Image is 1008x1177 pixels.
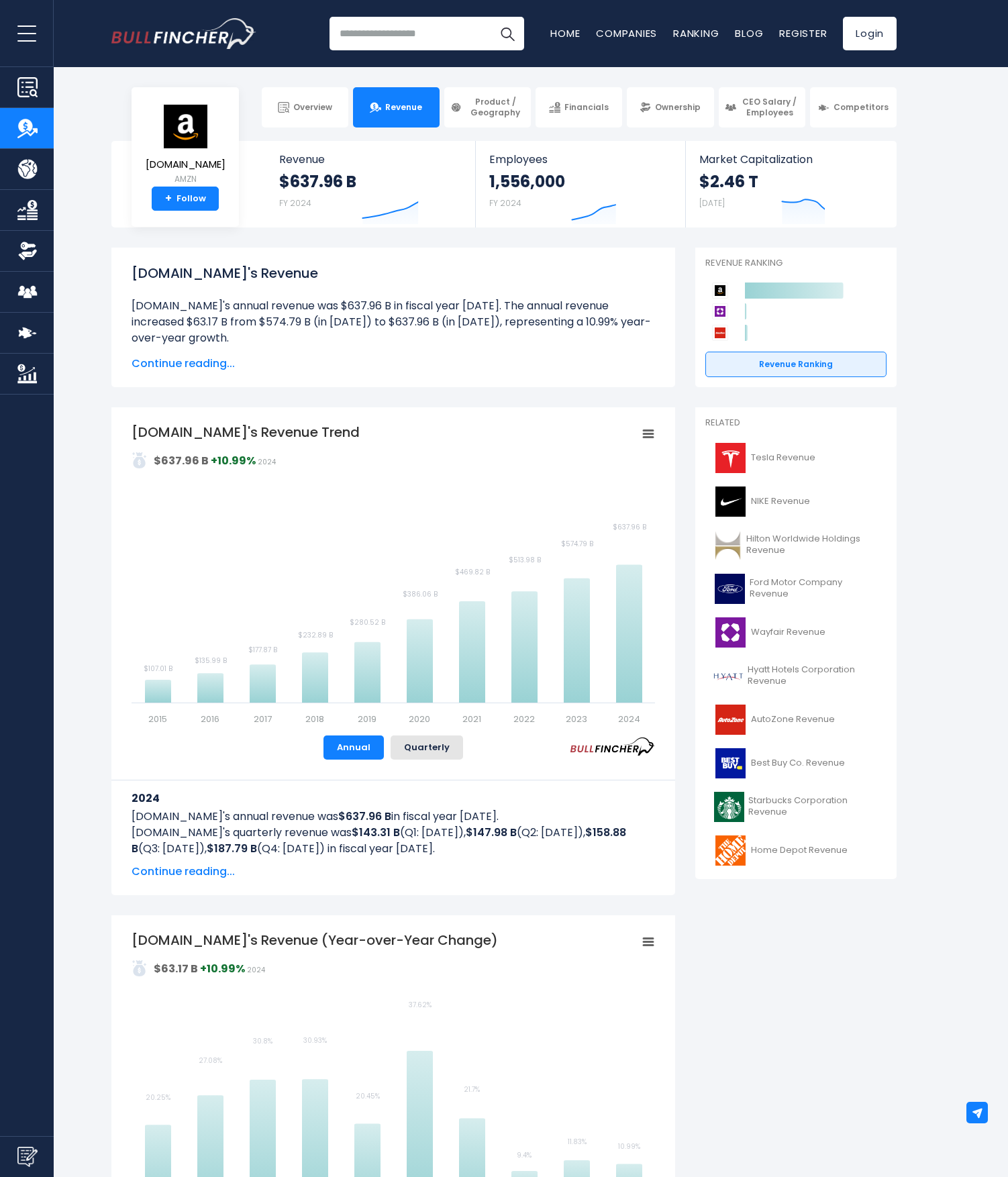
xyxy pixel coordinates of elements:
text: $513.98 B [509,555,541,565]
a: [DOMAIN_NAME] AMZN [145,103,226,187]
text: $135.99 B [195,656,227,666]
b: $147.98 B [466,825,517,840]
span: [DOMAIN_NAME] [146,159,225,170]
text: $469.82 B [455,567,490,577]
tspan: [DOMAIN_NAME]'s Revenue Trend [132,423,360,442]
span: Revenue [279,153,462,166]
a: NIKE Revenue [705,483,887,520]
b: $637.96 B [338,809,391,824]
img: Bullfincher logo [111,18,256,49]
span: Financials [564,102,609,113]
a: Home Depot Revenue [705,832,887,869]
a: Wayfair Revenue [705,614,887,651]
img: AutoZone competitors logo [712,325,728,341]
button: Annual [323,735,384,760]
small: FY 2024 [279,197,311,209]
tspan: [DOMAIN_NAME]'s Revenue (Year-over-Year Change) [132,931,498,950]
a: Login [843,17,897,50]
text: 30.93% [303,1035,327,1045]
b: $158.88 B [132,825,626,856]
span: Revenue [385,102,422,113]
span: Product / Geography [466,97,525,117]
a: Hyatt Hotels Corporation Revenue [705,658,887,695]
span: Continue reading... [132,356,655,372]
img: F logo [713,574,746,604]
text: 2022 [513,713,535,725]
span: CEO Salary / Employees [740,97,799,117]
img: BBY logo [713,748,747,778]
span: Employees [489,153,671,166]
img: addasd [132,960,148,976]
strong: $63.17 B [154,961,198,976]
text: 2015 [148,713,167,725]
span: 2024 [258,457,276,467]
a: Companies [596,26,657,40]
text: $637.96 B [613,522,646,532]
text: 2024 [618,713,640,725]
small: FY 2024 [489,197,521,209]
a: Ranking [673,26,719,40]
a: Tesla Revenue [705,440,887,476]
text: $386.06 B [403,589,438,599]
text: 2017 [254,713,272,725]
text: $107.01 B [144,664,172,674]
text: 2019 [358,713,376,725]
text: 30.8% [253,1036,272,1046]
text: $280.52 B [350,617,385,627]
img: addasd [132,452,148,468]
p: [DOMAIN_NAME]'s annual revenue was in fiscal year [DATE]. [132,809,655,825]
a: Overview [262,87,348,127]
text: 2016 [201,713,219,725]
li: [DOMAIN_NAME]'s annual revenue was $637.96 B in fiscal year [DATE]. The annual revenue increased ... [132,298,655,346]
img: HD logo [713,835,747,866]
span: 2024 [247,965,265,975]
a: +Follow [152,187,219,211]
p: Related [705,417,887,429]
img: Wayfair competitors logo [712,303,728,319]
a: Go to homepage [111,18,256,49]
a: Starbucks Corporation Revenue [705,788,887,825]
img: TSLA logo [713,443,747,473]
a: Employees 1,556,000 FY 2024 [476,141,685,227]
img: SBUX logo [713,792,744,822]
a: Financials [536,87,622,127]
text: 2020 [409,713,430,725]
a: AutoZone Revenue [705,701,887,738]
button: Quarterly [391,735,463,760]
small: [DATE] [699,197,725,209]
strong: 1,556,000 [489,171,565,192]
span: Competitors [834,102,889,113]
p: [DOMAIN_NAME]'s quarterly revenue was (Q1: [DATE]), (Q2: [DATE]), (Q3: [DATE]), (Q4: [DATE]) in f... [132,825,655,857]
img: H logo [713,661,744,691]
a: Hilton Worldwide Holdings Revenue [705,527,887,564]
text: 2021 [462,713,481,725]
span: Ownership [655,102,701,113]
span: Market Capitalization [699,153,882,166]
text: 10.99% [618,1141,640,1152]
button: Search [491,17,524,50]
a: Product / Geography [444,87,531,127]
strong: $637.96 B [154,453,209,468]
a: Ford Motor Company Revenue [705,570,887,607]
svg: Amazon.com's Revenue Trend [132,423,655,725]
img: NKE logo [713,487,747,517]
text: 9.4% [517,1150,532,1160]
a: Home [550,26,580,40]
a: Competitors [810,87,897,127]
small: AMZN [146,173,225,185]
a: Market Capitalization $2.46 T [DATE] [686,141,895,227]
a: Revenue [353,87,440,127]
b: $187.79 B [207,841,257,856]
strong: $2.46 T [699,171,758,192]
strong: + [165,193,172,205]
text: $574.79 B [561,539,593,549]
a: Best Buy Co. Revenue [705,745,887,782]
text: 2018 [305,713,324,725]
text: $177.87 B [248,645,277,655]
img: AZO logo [713,705,747,735]
text: 27.08% [199,1056,222,1066]
a: CEO Salary / Employees [719,87,805,127]
text: 20.45% [356,1091,380,1101]
a: Revenue Ranking [705,352,887,377]
img: HLT logo [713,530,742,560]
